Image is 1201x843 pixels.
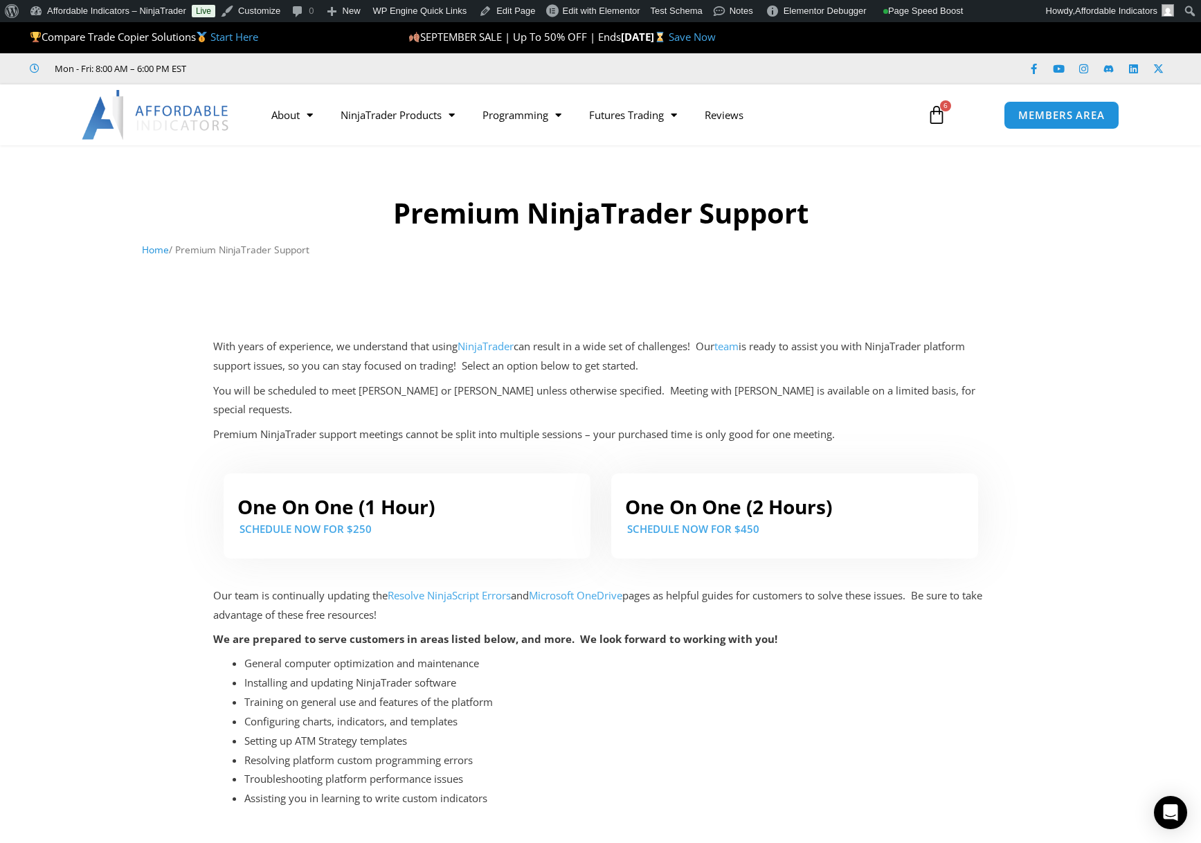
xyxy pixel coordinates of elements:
a: Start Here [210,30,258,44]
strong: [DATE] [621,30,669,44]
a: Futures Trading [575,99,691,131]
a: One On One (2 Hours) [625,493,832,520]
a: SCHEDULE NOW For $450 [627,522,759,536]
li: Assisting you in learning to write custom indicators [244,789,988,808]
a: 6 [906,95,967,135]
li: Setting up ATM Strategy templates [244,732,988,751]
nav: Menu [258,99,911,131]
li: Installing and updating NinjaTrader software [244,673,988,693]
a: Microsoft OneDrive [529,588,622,602]
iframe: Customer reviews powered by Trustpilot [206,62,413,75]
li: Training on general use and features of the platform [244,693,988,712]
li: General computer optimization and maintenance [244,654,988,673]
img: LogoAI | Affordable Indicators – NinjaTrader [82,90,231,140]
span: Mon - Fri: 8:00 AM – 6:00 PM EST [51,60,186,77]
a: SCHEDULE NOW FOR $250 [240,522,372,536]
img: 🥇 [197,32,207,42]
a: MEMBERS AREA [1004,101,1119,129]
h1: Premium NinjaTrader Support [142,194,1059,233]
p: Premium NinjaTrader support meetings cannot be split into multiple sessions – your purchased time... [213,425,988,444]
a: Programming [469,99,575,131]
a: Resolve NinjaScript Errors [388,588,511,602]
a: Reviews [691,99,757,131]
p: You will be scheduled to meet [PERSON_NAME] or [PERSON_NAME] unless otherwise specified. Meeting ... [213,381,988,420]
strong: We are prepared to serve customers in areas listed below, and more. We look forward to working wi... [213,632,777,646]
a: One On One (1 Hour) [237,493,435,520]
a: Home [142,243,169,256]
div: Open Intercom Messenger [1154,796,1187,829]
a: About [258,99,327,131]
a: NinjaTrader [458,339,514,353]
a: Live [192,5,215,17]
a: team [714,339,739,353]
img: 🍂 [409,32,419,42]
span: Edit with Elementor [563,6,640,16]
a: Save Now [669,30,716,44]
span: 6 [940,100,951,111]
img: ⌛ [655,32,665,42]
img: 🏆 [30,32,41,42]
li: Troubleshooting platform performance issues [244,770,988,789]
p: With years of experience, we understand that using can result in a wide set of challenges! Our is... [213,337,988,376]
span: SEPTEMBER SALE | Up To 50% OFF | Ends [408,30,621,44]
li: Configuring charts, indicators, and templates [244,712,988,732]
span: Affordable Indicators [1075,6,1157,16]
span: MEMBERS AREA [1018,110,1105,120]
nav: Breadcrumb [142,241,1059,259]
span: Compare Trade Copier Solutions [30,30,258,44]
li: Resolving platform custom programming errors [244,751,988,770]
p: Our team is continually updating the and pages as helpful guides for customers to solve these iss... [213,586,988,625]
a: NinjaTrader Products [327,99,469,131]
